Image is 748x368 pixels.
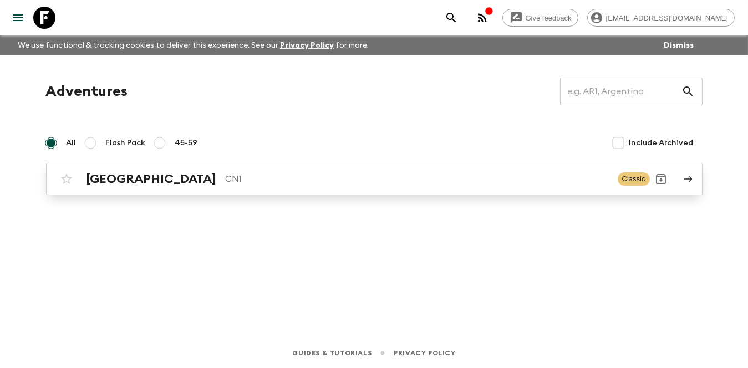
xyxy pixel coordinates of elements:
[226,172,609,186] p: CN1
[650,168,672,190] button: Archive
[618,172,650,186] span: Classic
[13,35,373,55] p: We use functional & tracking cookies to deliver this experience. See our for more.
[175,137,198,149] span: 45-59
[587,9,735,27] div: [EMAIL_ADDRESS][DOMAIN_NAME]
[7,7,29,29] button: menu
[560,76,681,107] input: e.g. AR1, Argentina
[502,9,578,27] a: Give feedback
[46,163,703,195] a: [GEOGRAPHIC_DATA]CN1ClassicArchive
[394,347,455,359] a: Privacy Policy
[600,14,734,22] span: [EMAIL_ADDRESS][DOMAIN_NAME]
[440,7,462,29] button: search adventures
[67,137,77,149] span: All
[46,80,128,103] h1: Adventures
[86,172,217,186] h2: [GEOGRAPHIC_DATA]
[106,137,146,149] span: Flash Pack
[661,38,696,53] button: Dismiss
[629,137,694,149] span: Include Archived
[280,42,334,49] a: Privacy Policy
[520,14,578,22] span: Give feedback
[292,347,372,359] a: Guides & Tutorials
